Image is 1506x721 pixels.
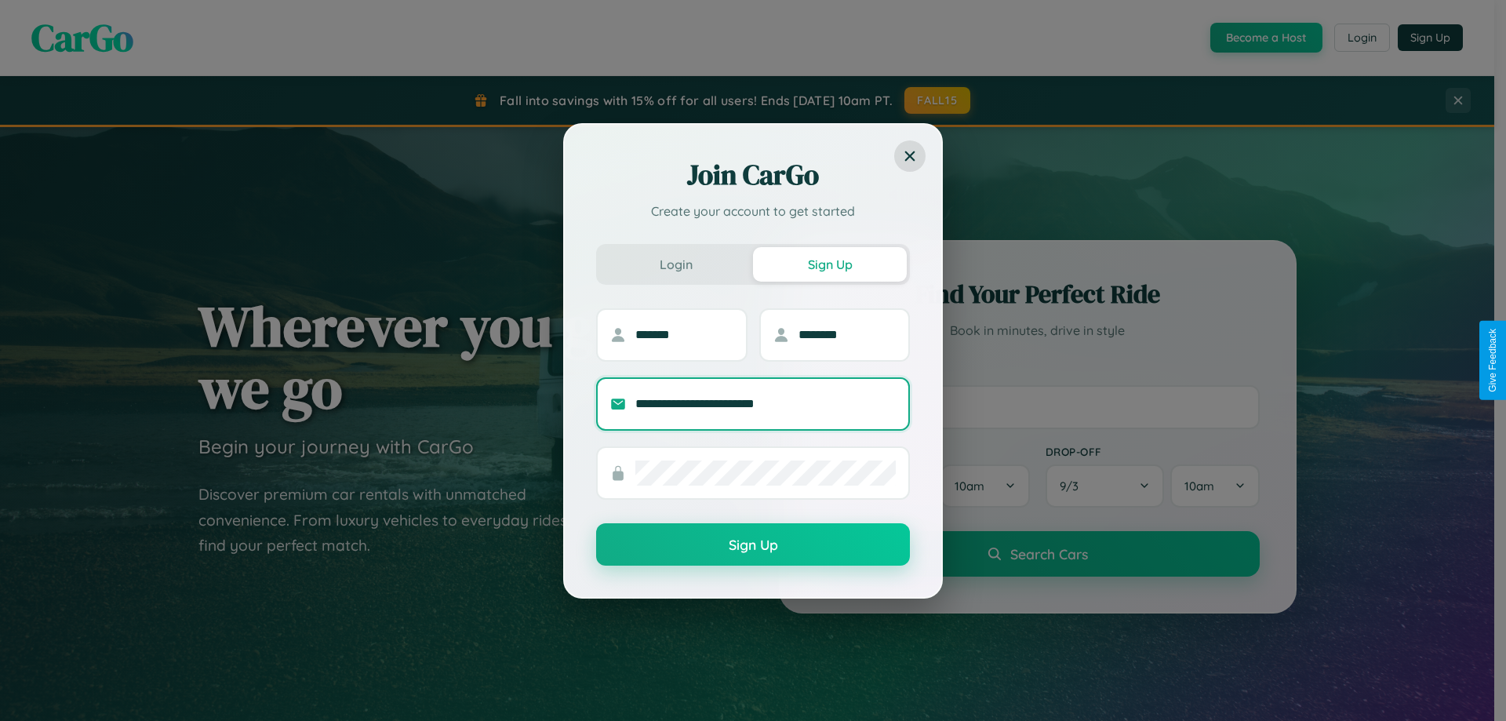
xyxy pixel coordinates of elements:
p: Create your account to get started [596,202,910,220]
button: Sign Up [753,247,907,282]
button: Login [599,247,753,282]
div: Give Feedback [1487,329,1498,392]
button: Sign Up [596,523,910,566]
h2: Join CarGo [596,156,910,194]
